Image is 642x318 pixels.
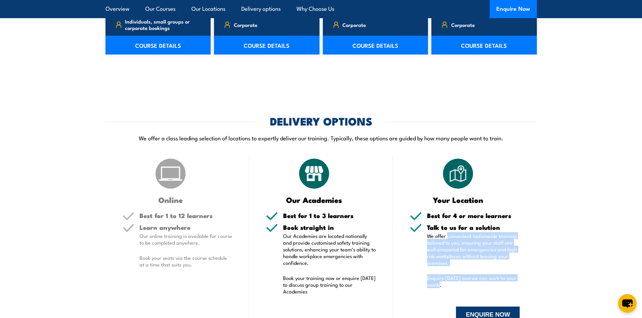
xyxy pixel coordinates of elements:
[140,233,233,246] p: Our online training is available for course to be completed anywhere.
[427,233,520,266] p: We offer convenient nationwide training tailored to you, ensuring your staff are well-prepared fo...
[342,20,366,30] span: Corporate
[410,196,507,204] h3: Your Location
[283,224,376,231] h5: Book straight in
[427,224,520,231] h5: Talk to us for a solution
[140,254,233,268] p: Book your seats via the course schedule at a time that suits you.
[140,224,233,231] h5: Learn anywhere
[427,275,520,288] p: Enquire [DATE] and we can work to your needs.
[105,134,537,142] p: We offer a class leading selection of locations to expertly deliver our training. Typically, thes...
[618,294,637,313] button: chat-button
[283,233,376,266] p: Our Academies are located nationally and provide customised safety training solutions, enhancing ...
[214,36,319,55] a: COURSE DETAILS
[427,212,520,219] h5: Best for 4 or more learners
[122,196,219,204] h3: Online
[105,36,211,55] a: COURSE DETAILS
[266,196,363,204] h3: Our Academies
[283,212,376,219] h5: Best for 1 to 3 learners
[270,116,372,126] h2: DELIVERY OPTIONS
[323,36,428,55] a: COURSE DETAILS
[125,18,199,31] span: Individuals, small groups or corporate bookings
[451,20,475,30] span: Corporate
[283,275,376,295] p: Book your training now or enquire [DATE] to discuss group training to our Academies
[140,212,233,219] h5: Best for 1 to 12 learners
[431,36,537,55] a: COURSE DETAILS
[234,20,257,30] span: Corporate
